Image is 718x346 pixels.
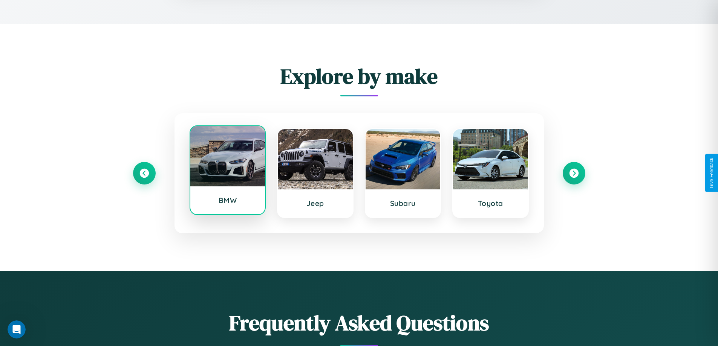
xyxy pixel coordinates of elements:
h3: Subaru [373,199,433,208]
h2: Frequently Asked Questions [133,308,585,337]
h2: Explore by make [133,62,585,91]
h3: Jeep [285,199,345,208]
div: Give Feedback [709,158,714,188]
iframe: Intercom live chat [8,320,26,338]
h3: Toyota [461,199,521,208]
h3: BMW [198,196,258,205]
